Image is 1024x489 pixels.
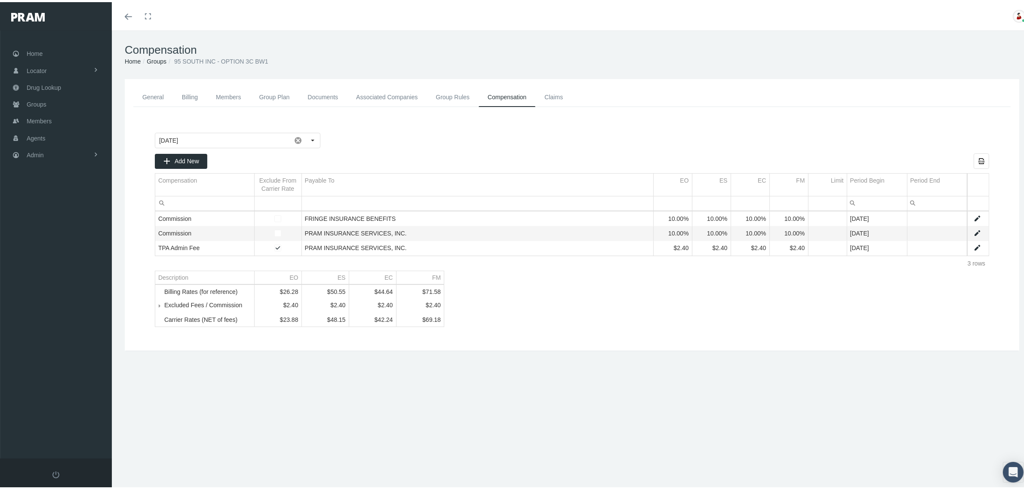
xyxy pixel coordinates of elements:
[653,171,692,194] td: Column EO
[258,174,298,191] div: Exclude From Carrier Rate
[125,56,141,63] a: Home
[808,171,847,194] td: Column Limit
[125,41,1019,55] h1: Compensation
[175,156,199,162] span: Add New
[27,43,43,60] span: Home
[305,174,335,183] div: Payable To
[133,86,173,105] a: General
[731,224,769,239] td: 10.00%
[254,171,301,194] td: Column Exclude From Carrier Rate
[164,286,251,293] div: Billing Rates (for reference)
[758,174,766,183] div: EC
[207,86,250,105] a: Members
[847,224,907,239] td: [DATE]
[400,300,441,306] div: $2.40
[298,86,347,105] a: Documents
[535,86,572,105] a: Claims
[974,227,981,235] a: Edit
[27,111,52,127] span: Members
[301,171,653,194] td: Column Payable To
[731,239,769,254] td: $2.40
[27,128,46,144] span: Agents
[400,286,441,293] div: $71.58
[396,269,444,282] td: Column FM
[164,314,251,321] div: Carrier Rates (NET of fees)
[680,174,689,183] div: EO
[258,286,298,293] div: $26.28
[432,272,441,279] div: FM
[301,210,653,224] td: FRINGE INSURANCE BENEFITS
[1003,460,1024,480] div: Open Intercom Messenger
[400,314,441,321] div: $69.18
[974,213,981,220] a: Edit
[155,224,254,239] td: Commission
[731,210,769,224] td: 10.00%
[155,194,254,208] input: Filter cell
[974,151,989,167] div: Export all data to Excel
[155,269,254,282] td: Column Description
[155,151,989,269] div: Data grid
[155,210,254,224] td: Commission
[301,224,653,239] td: PRAM INSURANCE SERVICES, INC.
[305,300,346,306] div: $2.40
[847,194,907,208] input: Filter cell
[158,272,188,279] div: Description
[258,314,298,321] div: $23.88
[831,174,844,183] div: Limit
[174,56,268,63] span: 95 SOUTH INC - OPTION 3C BW1
[155,239,254,254] td: TPA Admin Fee
[769,210,808,224] td: 10.00%
[427,86,479,105] a: Group Rules
[692,239,731,254] td: $2.40
[907,194,967,208] input: Filter cell
[968,258,985,265] div: 3 rows
[27,145,44,161] span: Admin
[907,171,967,194] td: Column Period End
[155,151,989,167] div: Data grid toolbar
[305,131,320,146] div: Select
[847,239,907,254] td: [DATE]
[653,239,692,254] td: $2.40
[692,210,731,224] td: 10.00%
[11,11,45,19] img: PRAM_20_x_78.png
[720,174,728,183] div: ES
[769,171,808,194] td: Column FM
[155,269,444,325] div: Tree list
[258,300,298,306] div: $2.40
[352,300,393,306] div: $2.40
[254,269,301,282] td: Column EO
[479,86,535,105] a: Compensation
[173,86,207,105] a: Billing
[653,210,692,224] td: 10.00%
[27,61,47,77] span: Locator
[352,286,393,293] div: $44.64
[349,269,396,282] td: Column EC
[305,314,346,321] div: $48.15
[155,171,254,194] td: Column Compensation
[850,174,885,183] div: Period Begin
[731,171,769,194] td: Column EC
[27,94,46,110] span: Groups
[155,254,989,269] div: Page Navigation
[910,174,940,183] div: Period End
[847,171,907,194] td: Column Period Begin
[305,286,346,293] div: $50.55
[796,174,805,183] div: FM
[692,171,731,194] td: Column ES
[301,239,653,254] td: PRAM INSURANCE SERVICES, INC.
[155,152,207,167] div: Add New
[289,272,298,279] div: EO
[384,272,393,279] div: EC
[769,224,808,239] td: 10.00%
[847,210,907,224] td: [DATE]
[769,239,808,254] td: $2.40
[301,269,349,282] td: Column ES
[352,314,393,321] div: $42.24
[147,56,166,63] a: Groups
[347,86,427,105] a: Associated Companies
[974,242,981,250] a: Edit
[250,86,299,105] a: Group Plan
